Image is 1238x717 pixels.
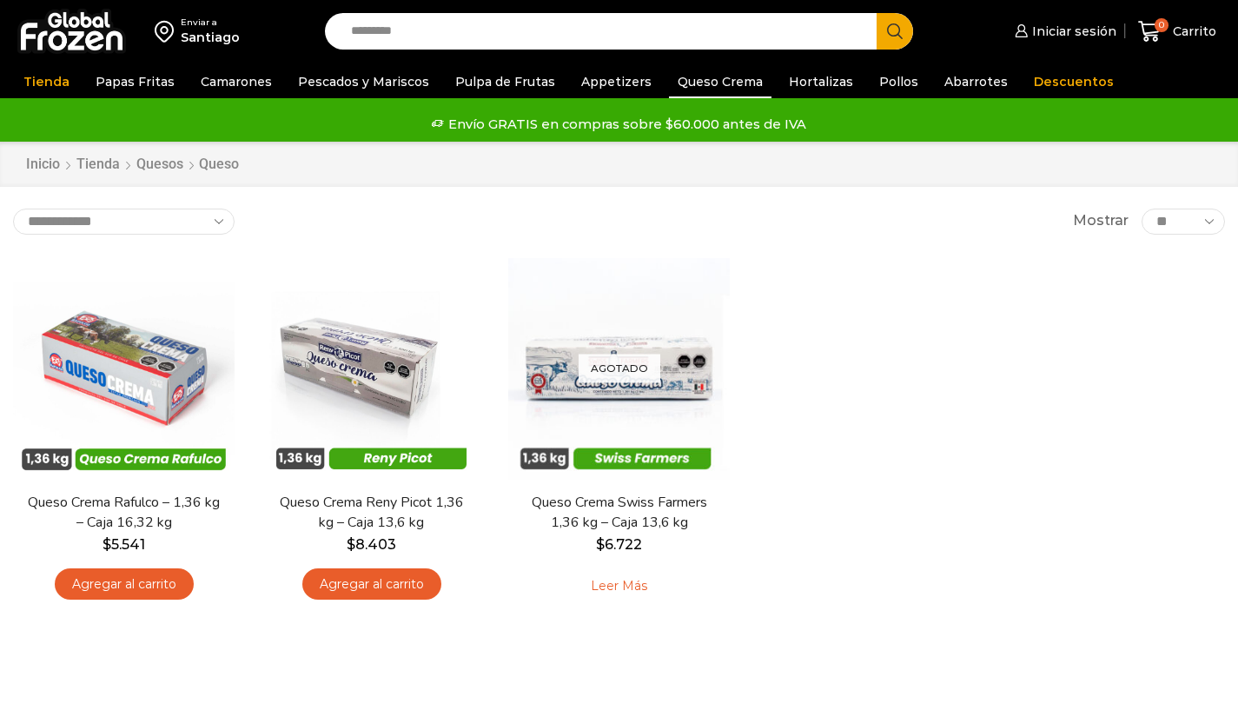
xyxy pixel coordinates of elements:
[87,65,183,98] a: Papas Fritas
[302,568,441,601] a: Agregar al carrito: “Queso Crema Reny Picot 1,36 kg - Caja 13,6 kg”
[877,13,913,50] button: Search button
[181,29,240,46] div: Santiago
[936,65,1016,98] a: Abarrotes
[136,155,184,175] a: Quesos
[1073,211,1129,231] span: Mostrar
[669,65,771,98] a: Queso Crema
[596,536,605,553] span: $
[25,155,61,175] a: Inicio
[1168,23,1216,40] span: Carrito
[76,155,121,175] a: Tienda
[25,155,239,175] nav: Breadcrumb
[15,65,78,98] a: Tienda
[181,17,240,29] div: Enviar a
[347,536,396,553] bdi: 8.403
[55,568,194,601] a: Agregar al carrito: “Queso Crema Rafulco - 1,36 kg - Caja 16,32 kg”
[1010,14,1116,49] a: Iniciar sesión
[1028,23,1116,40] span: Iniciar sesión
[192,65,281,98] a: Camarones
[13,209,235,235] select: Pedido de la tienda
[1134,11,1221,52] a: 0 Carrito
[24,493,224,533] a: Queso Crema Rafulco – 1,36 kg – Caja 16,32 kg
[564,568,674,605] a: Leé más sobre “Queso Crema Swiss Farmers 1,36 kg - Caja 13,6 kg”
[1155,18,1168,32] span: 0
[103,536,145,553] bdi: 5.541
[272,493,472,533] a: Queso Crema Reny Picot 1,36 kg – Caja 13,6 kg
[199,156,239,172] h1: Queso
[780,65,862,98] a: Hortalizas
[447,65,564,98] a: Pulpa de Frutas
[289,65,438,98] a: Pescados y Mariscos
[1025,65,1122,98] a: Descuentos
[596,536,642,553] bdi: 6.722
[871,65,927,98] a: Pollos
[155,17,181,46] img: address-field-icon.svg
[103,536,111,553] span: $
[347,536,355,553] span: $
[520,493,719,533] a: Queso Crema Swiss Farmers 1,36 kg – Caja 13,6 kg
[579,355,660,383] p: Agotado
[573,65,660,98] a: Appetizers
